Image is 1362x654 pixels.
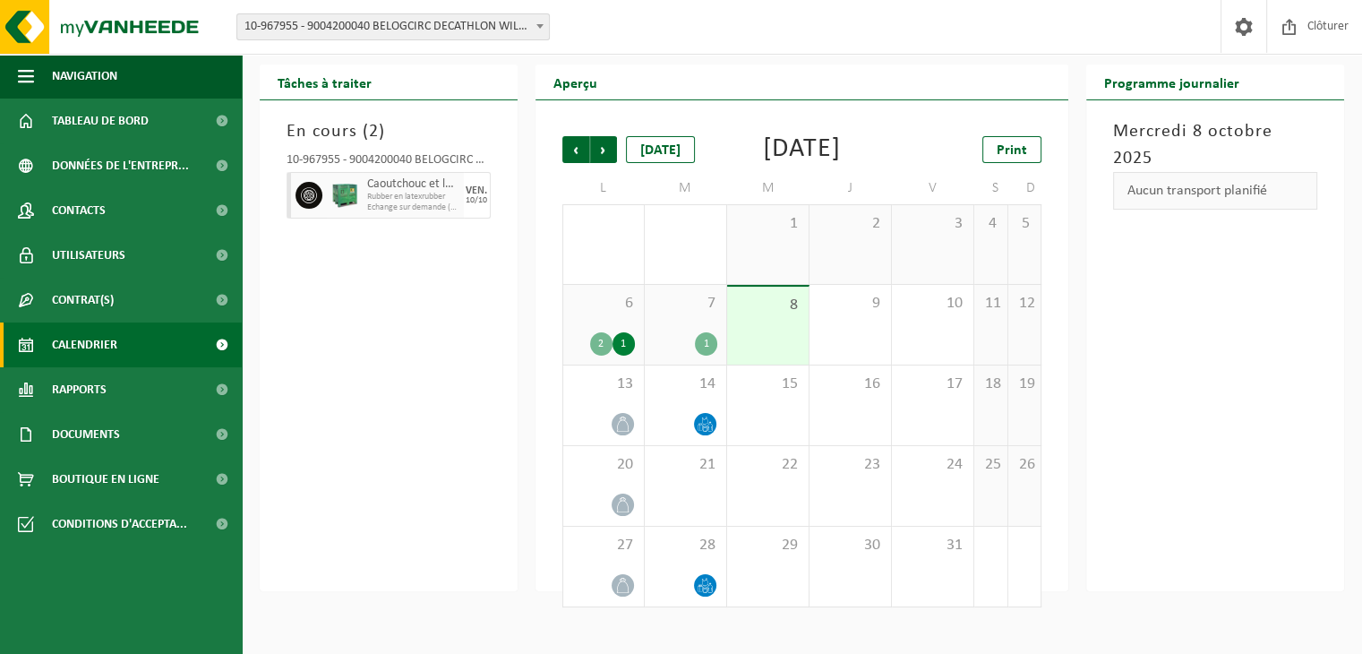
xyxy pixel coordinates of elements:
span: 26 [1017,455,1032,475]
span: 16 [818,374,882,394]
span: 1 [736,214,800,234]
span: 8 [736,296,800,315]
span: Rubber en latexrubber [367,192,459,202]
div: [DATE] [626,136,695,163]
span: 14 [654,374,717,394]
span: 22 [736,455,800,475]
td: S [974,172,1007,204]
span: 30 [818,536,882,555]
span: Echange sur demande (déplacement exclu) [367,202,459,213]
span: 5 [1017,214,1032,234]
span: Contacts [52,188,106,233]
span: 15 [736,374,800,394]
div: 1 [695,332,717,356]
span: Suivant [590,136,617,163]
div: 1 [612,332,635,356]
span: 31 [901,536,964,555]
span: 3 [901,214,964,234]
span: 21 [654,455,717,475]
span: 17 [901,374,964,394]
span: 28 [654,536,717,555]
span: Calendrier [52,323,117,367]
span: 7 [654,294,717,314]
span: 20 [572,455,635,475]
span: 6 [572,294,635,314]
span: 2 [818,214,882,234]
h2: Aperçu [535,65,615,99]
span: Données de l'entrepr... [52,143,189,188]
span: Boutique en ligne [52,457,159,502]
span: Précédent [562,136,589,163]
span: Contrat(s) [52,278,114,323]
span: 18 [983,374,998,394]
span: Navigation [52,54,117,99]
img: PB-HB-1400-HPE-GN-01 [331,182,358,209]
span: 11 [983,294,998,314]
h3: En cours ( ) [287,118,491,145]
span: 25 [983,455,998,475]
span: Documents [52,412,120,457]
span: 27 [572,536,635,555]
span: Tableau de bord [52,99,149,143]
h2: Programme journalier [1086,65,1257,99]
span: Caoutchouc et latex [367,177,459,192]
td: L [562,172,645,204]
span: 19 [1017,374,1032,394]
span: Conditions d'accepta... [52,502,187,546]
span: 10-967955 - 9004200040 BELOGCIRC DECATHLON WILLEBROEK - WILLEBROEK [237,14,549,39]
span: 24 [901,455,964,475]
td: V [892,172,974,204]
div: Aucun transport planifié [1113,172,1317,210]
span: 23 [818,455,882,475]
a: Print [982,136,1041,163]
div: 2 [590,332,612,356]
td: M [645,172,727,204]
span: 10-967955 - 9004200040 BELOGCIRC DECATHLON WILLEBROEK - WILLEBROEK [236,13,550,40]
span: 13 [572,374,635,394]
span: 10 [901,294,964,314]
span: 9 [818,294,882,314]
div: VEN. [466,185,487,196]
span: Print [997,143,1027,158]
span: 4 [983,214,998,234]
span: 2 [369,123,379,141]
span: 12 [1017,294,1032,314]
td: M [727,172,809,204]
td: D [1008,172,1042,204]
div: 10/10 [466,196,487,205]
h3: Mercredi 8 octobre 2025 [1113,118,1317,172]
div: 10-967955 - 9004200040 BELOGCIRC DECATHLON WILLEBROEK - WILLEBROEK [287,154,491,172]
span: Rapports [52,367,107,412]
h2: Tâches à traiter [260,65,390,99]
td: J [809,172,892,204]
span: Utilisateurs [52,233,125,278]
div: [DATE] [763,136,841,163]
span: 29 [736,536,800,555]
